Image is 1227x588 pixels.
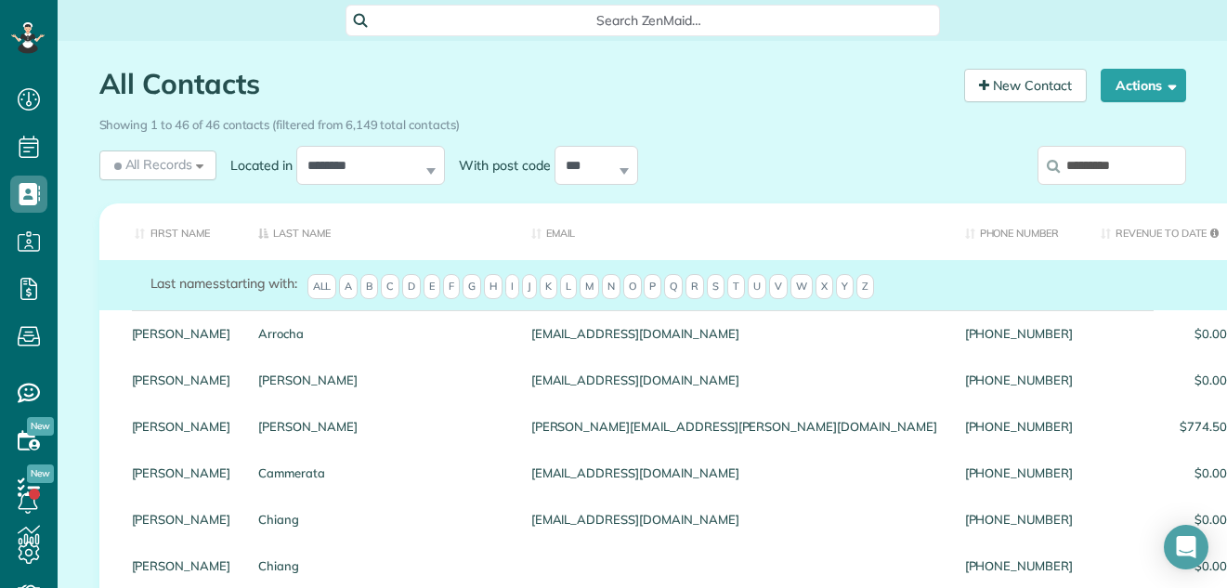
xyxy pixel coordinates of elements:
label: starting with: [150,274,297,293]
h1: All Contacts [99,69,950,99]
span: C [381,274,399,300]
span: New [27,464,54,483]
span: Y [836,274,854,300]
span: V [769,274,788,300]
a: [PERSON_NAME] [258,420,503,433]
div: [PERSON_NAME][EMAIL_ADDRESS][PERSON_NAME][DOMAIN_NAME] [517,403,951,450]
a: [PERSON_NAME] [132,373,231,386]
div: [EMAIL_ADDRESS][DOMAIN_NAME] [517,496,951,542]
span: I [505,274,519,300]
a: New Contact [964,69,1087,102]
a: [PERSON_NAME] [132,559,231,572]
span: N [602,274,620,300]
span: $0.00 [1101,513,1227,526]
span: E [424,274,440,300]
span: H [484,274,503,300]
th: Email: activate to sort column ascending [517,203,951,260]
th: First Name: activate to sort column ascending [99,203,245,260]
span: P [644,274,661,300]
span: U [748,274,766,300]
span: W [790,274,813,300]
th: Phone number: activate to sort column ascending [951,203,1087,260]
a: [PERSON_NAME] [132,513,231,526]
a: [PERSON_NAME] [132,466,231,479]
div: [PHONE_NUMBER] [951,403,1087,450]
span: All [307,274,337,300]
span: Z [856,274,874,300]
span: Last names [150,275,220,292]
label: With post code [445,156,555,175]
span: D [402,274,421,300]
label: Located in [216,156,296,175]
div: [PHONE_NUMBER] [951,450,1087,496]
a: [PERSON_NAME] [258,373,503,386]
span: $774.50 [1101,420,1227,433]
span: K [540,274,557,300]
a: [PERSON_NAME] [132,420,231,433]
span: T [727,274,745,300]
span: New [27,417,54,436]
div: Open Intercom Messenger [1164,525,1208,569]
div: [EMAIL_ADDRESS][DOMAIN_NAME] [517,357,951,403]
span: J [522,274,537,300]
span: M [580,274,599,300]
span: S [707,274,724,300]
span: G [463,274,481,300]
span: Q [664,274,683,300]
div: [PHONE_NUMBER] [951,357,1087,403]
span: L [560,274,577,300]
span: $0.00 [1101,559,1227,572]
div: [PHONE_NUMBER] [951,496,1087,542]
span: All Records [111,155,193,174]
span: $0.00 [1101,373,1227,386]
span: A [339,274,358,300]
span: X [816,274,833,300]
div: [PHONE_NUMBER] [951,310,1087,357]
a: Cammerata [258,466,503,479]
span: O [623,274,642,300]
a: Chiang [258,559,503,572]
div: Showing 1 to 46 of 46 contacts (filtered from 6,149 total contacts) [99,109,1186,134]
a: [PERSON_NAME] [132,327,231,340]
a: Chiang [258,513,503,526]
th: Last Name: activate to sort column descending [244,203,517,260]
span: $0.00 [1101,327,1227,340]
span: $0.00 [1101,466,1227,479]
div: [EMAIL_ADDRESS][DOMAIN_NAME] [517,310,951,357]
div: [EMAIL_ADDRESS][DOMAIN_NAME] [517,450,951,496]
span: B [360,274,378,300]
span: R [685,274,704,300]
span: F [443,274,460,300]
a: Arrocha [258,327,503,340]
button: Actions [1101,69,1186,102]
